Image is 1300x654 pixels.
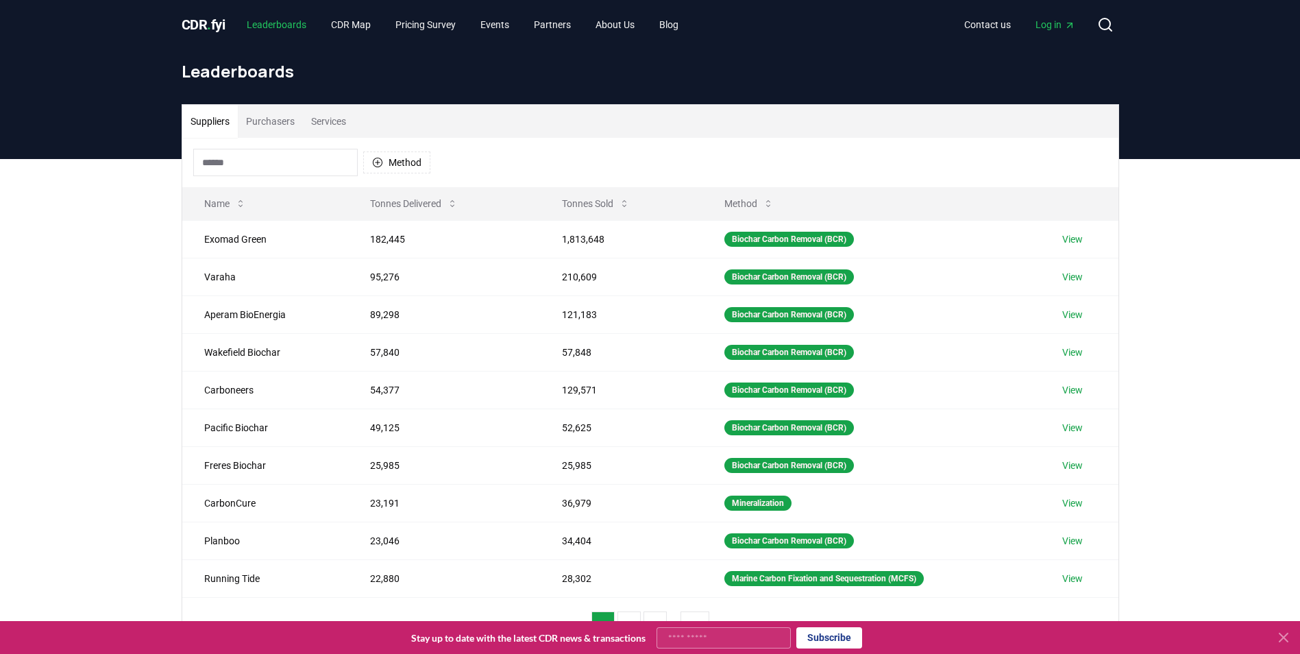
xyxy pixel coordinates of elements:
td: Pacific Biochar [182,409,349,446]
td: Exomad Green [182,220,349,258]
button: 2 [617,611,641,639]
td: 52,625 [540,409,702,446]
span: Log in [1035,18,1075,32]
td: 28,302 [540,559,702,597]
a: View [1062,421,1083,435]
a: View [1062,232,1083,246]
span: CDR fyi [182,16,225,33]
button: Purchasers [238,105,303,138]
h1: Leaderboards [182,60,1119,82]
a: Leaderboards [236,12,317,37]
a: View [1062,534,1083,548]
div: Biochar Carbon Removal (BCR) [724,420,854,435]
a: View [1062,308,1083,322]
a: View [1062,496,1083,510]
button: Method [363,152,430,173]
a: Blog [648,12,689,37]
div: Marine Carbon Fixation and Sequestration (MCFS) [724,571,924,586]
nav: Main [236,12,689,37]
td: 36,979 [540,484,702,522]
div: Biochar Carbon Removal (BCR) [724,383,854,398]
button: 1 [591,611,615,639]
td: 34,404 [540,522,702,559]
td: Varaha [182,258,349,295]
a: Events [469,12,520,37]
button: 21 [680,611,709,639]
td: 182,445 [348,220,539,258]
td: 22,880 [348,559,539,597]
a: View [1062,459,1083,472]
td: Freres Biochar [182,446,349,484]
td: Aperam BioEnergia [182,295,349,333]
td: 23,046 [348,522,539,559]
a: About Us [585,12,646,37]
a: Contact us [953,12,1022,37]
td: 1,813,648 [540,220,702,258]
td: 54,377 [348,371,539,409]
td: Wakefield Biochar [182,333,349,371]
div: Biochar Carbon Removal (BCR) [724,307,854,322]
td: Planboo [182,522,349,559]
button: 3 [643,611,667,639]
td: 129,571 [540,371,702,409]
div: Biochar Carbon Removal (BCR) [724,232,854,247]
span: . [207,16,211,33]
div: Biochar Carbon Removal (BCR) [724,345,854,360]
td: 57,848 [540,333,702,371]
button: Services [303,105,354,138]
a: Pricing Survey [384,12,467,37]
nav: Main [953,12,1086,37]
td: 89,298 [348,295,539,333]
a: View [1062,346,1083,359]
td: 121,183 [540,295,702,333]
div: Biochar Carbon Removal (BCR) [724,269,854,284]
a: View [1062,270,1083,284]
a: View [1062,572,1083,585]
a: View [1062,383,1083,397]
button: Suppliers [182,105,238,138]
td: Carboneers [182,371,349,409]
a: CDR Map [320,12,382,37]
td: CarbonCure [182,484,349,522]
button: Tonnes Delivered [359,190,469,217]
td: 25,985 [540,446,702,484]
td: 95,276 [348,258,539,295]
td: 23,191 [348,484,539,522]
button: Name [193,190,257,217]
button: next page [712,611,735,639]
a: Log in [1025,12,1086,37]
button: Tonnes Sold [551,190,641,217]
div: Biochar Carbon Removal (BCR) [724,458,854,473]
div: Biochar Carbon Removal (BCR) [724,533,854,548]
td: 49,125 [348,409,539,446]
div: Mineralization [724,496,792,511]
td: 210,609 [540,258,702,295]
a: CDR.fyi [182,15,225,34]
td: 57,840 [348,333,539,371]
td: 25,985 [348,446,539,484]
a: Partners [523,12,582,37]
button: Method [713,190,785,217]
td: Running Tide [182,559,349,597]
li: ... [670,617,678,633]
